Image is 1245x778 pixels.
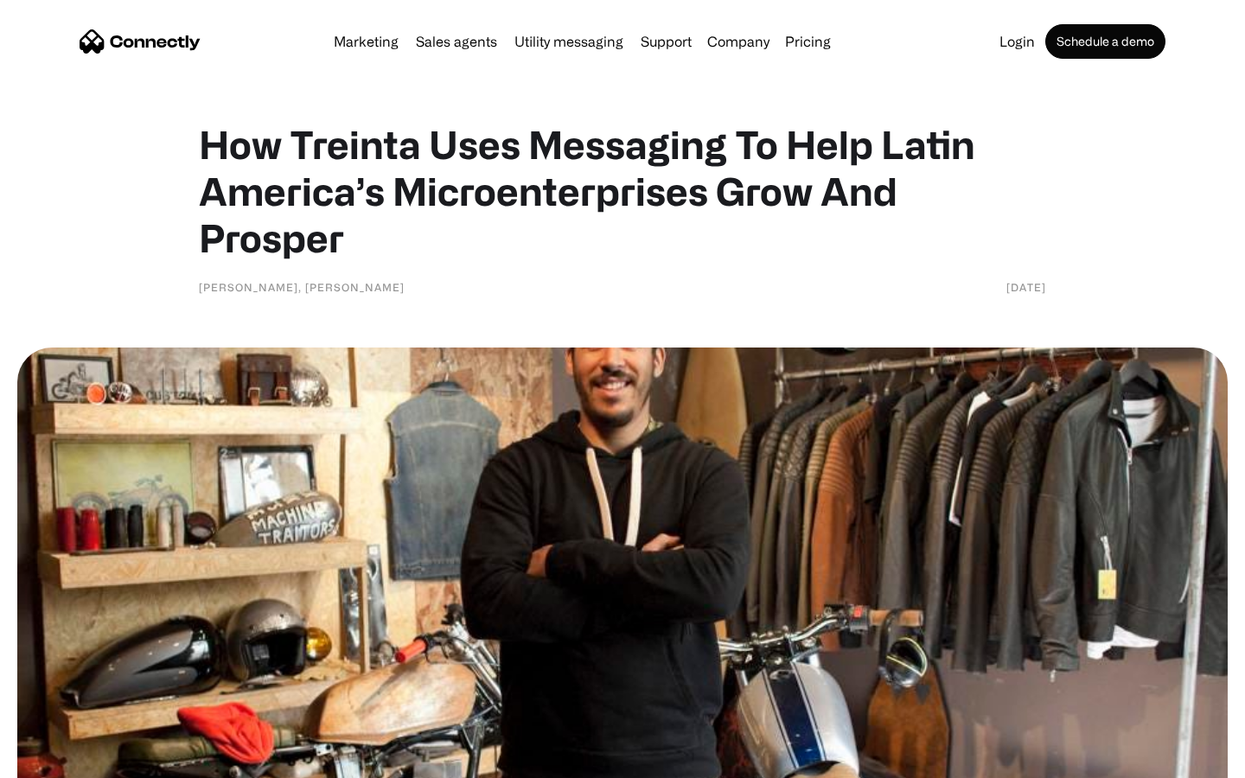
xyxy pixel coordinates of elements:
a: Utility messaging [508,35,630,48]
a: Login [993,35,1042,48]
a: Marketing [327,35,405,48]
a: Schedule a demo [1045,24,1165,59]
aside: Language selected: English [17,748,104,772]
a: Pricing [778,35,838,48]
div: [PERSON_NAME], [PERSON_NAME] [199,278,405,296]
h1: How Treinta Uses Messaging To Help Latin America’s Microenterprises Grow And Prosper [199,121,1046,261]
a: Sales agents [409,35,504,48]
a: Support [634,35,699,48]
ul: Language list [35,748,104,772]
div: Company [707,29,769,54]
div: [DATE] [1006,278,1046,296]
